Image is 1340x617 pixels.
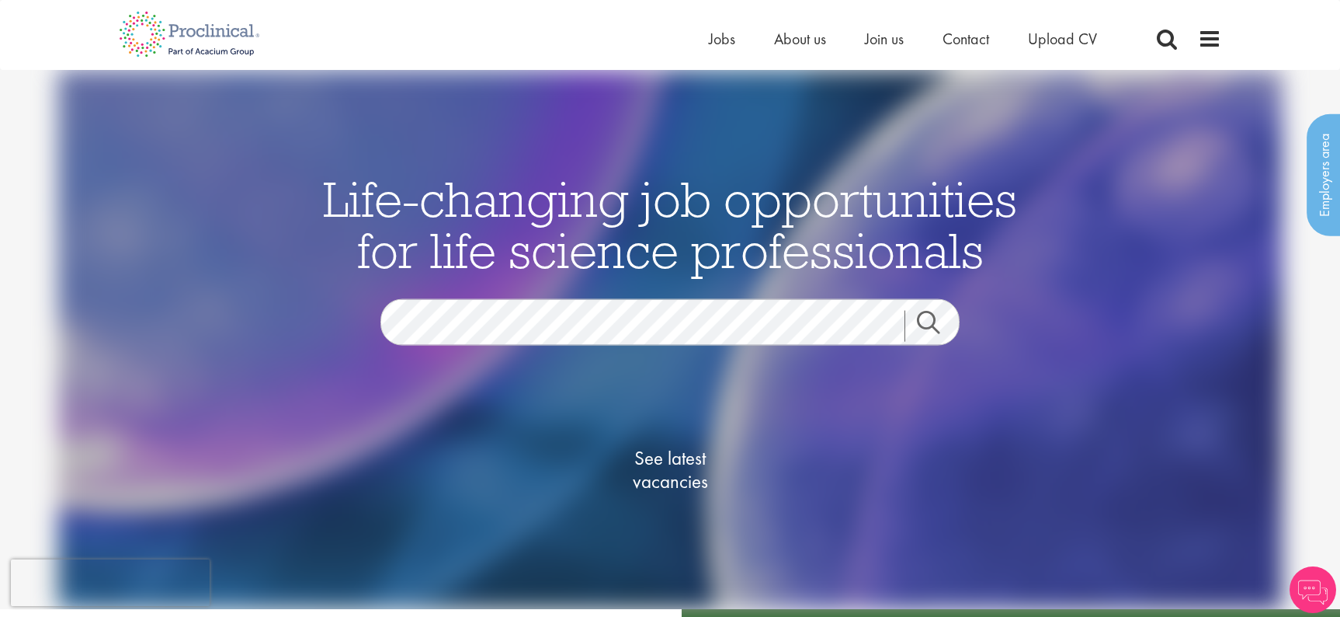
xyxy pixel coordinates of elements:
img: candidate home [58,70,1283,609]
img: Chatbot [1290,566,1336,613]
a: Jobs [709,29,735,49]
a: Job search submit button [904,310,971,341]
a: About us [774,29,826,49]
span: Life-changing job opportunities for life science professionals [323,167,1017,281]
a: Contact [943,29,989,49]
span: See latest vacancies [592,446,748,493]
iframe: reCAPTCHA [11,559,210,606]
a: See latestvacancies [592,384,748,555]
a: Upload CV [1028,29,1097,49]
a: Join us [865,29,904,49]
